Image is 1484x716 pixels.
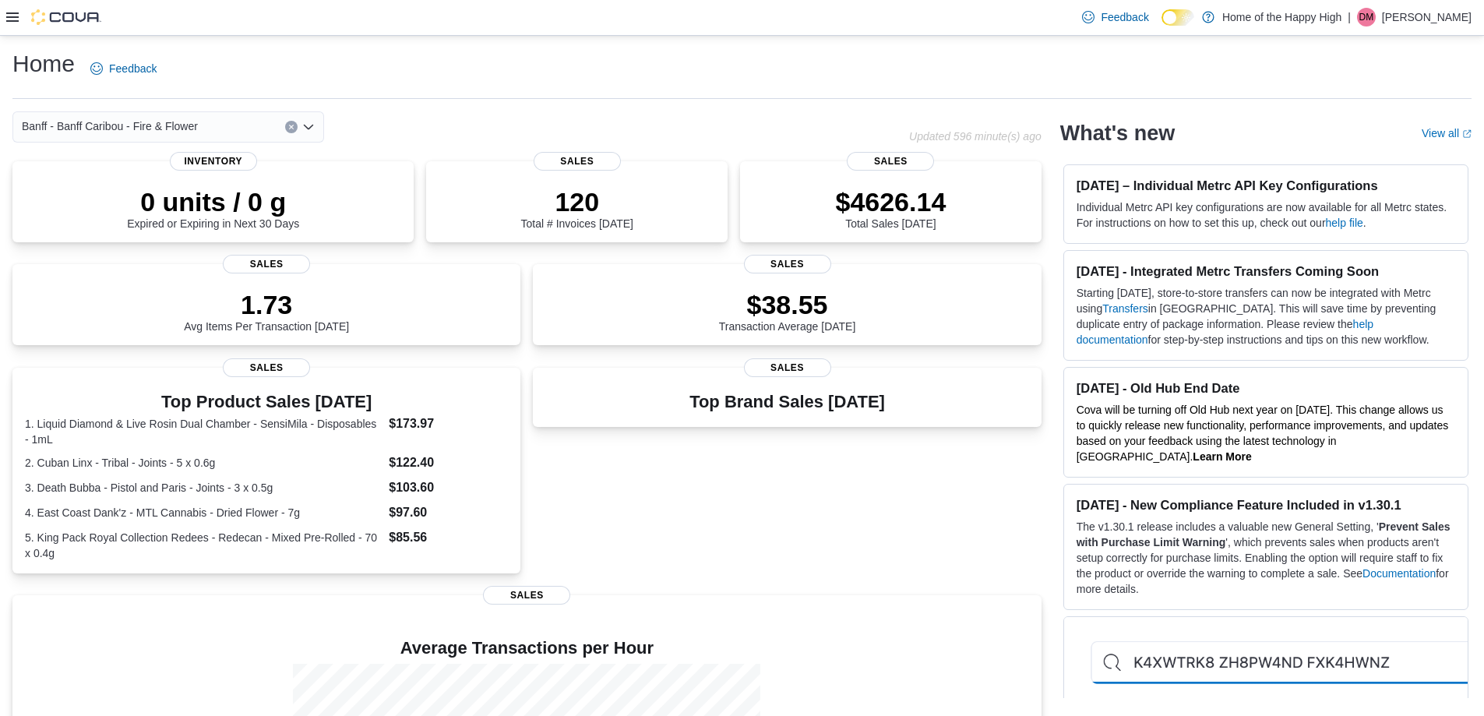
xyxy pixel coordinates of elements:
[84,53,163,84] a: Feedback
[1077,404,1449,463] span: Cova will be turning off Old Hub next year on [DATE]. This change allows us to quickly release ne...
[170,152,257,171] span: Inventory
[1362,567,1436,580] a: Documentation
[25,416,382,447] dt: 1. Liquid Diamond & Live Rosin Dual Chamber - SensiMila - Disposables - 1mL
[25,455,382,471] dt: 2. Cuban Linx - Tribal - Joints - 5 x 0.6g
[1357,8,1376,26] div: Devan Malloy
[1193,450,1251,463] a: Learn More
[1101,9,1148,25] span: Feedback
[389,453,508,472] dd: $122.40
[835,186,946,217] p: $4626.14
[184,289,349,320] p: 1.73
[389,503,508,522] dd: $97.60
[25,639,1029,658] h4: Average Transactions per Hour
[719,289,856,320] p: $38.55
[1359,8,1374,26] span: DM
[1077,497,1455,513] h3: [DATE] - New Compliance Feature Included in v1.30.1
[25,393,508,411] h3: Top Product Sales [DATE]
[689,393,885,411] h3: Top Brand Sales [DATE]
[127,186,299,230] div: Expired or Expiring in Next 30 Days
[1077,199,1455,231] p: Individual Metrc API key configurations are now available for all Metrc states. For instructions ...
[1102,302,1148,315] a: Transfers
[25,505,382,520] dt: 4. East Coast Dank'z - MTL Cannabis - Dried Flower - 7g
[521,186,633,217] p: 120
[25,530,382,561] dt: 5. King Pack Royal Collection Redees - Redecan - Mixed Pre-Rolled - 70 x 0.4g
[719,289,856,333] div: Transaction Average [DATE]
[184,289,349,333] div: Avg Items Per Transaction [DATE]
[521,186,633,230] div: Total # Invoices [DATE]
[1077,318,1373,346] a: help documentation
[25,480,382,496] dt: 3. Death Bubba - Pistol and Paris - Joints - 3 x 0.5g
[12,48,75,79] h1: Home
[847,152,934,171] span: Sales
[1326,217,1363,229] a: help file
[483,586,570,605] span: Sales
[109,61,157,76] span: Feedback
[302,121,315,133] button: Open list of options
[285,121,298,133] button: Clear input
[1077,519,1455,597] p: The v1.30.1 release includes a valuable new General Setting, ' ', which prevents sales when produ...
[31,9,101,25] img: Cova
[744,358,831,377] span: Sales
[389,414,508,433] dd: $173.97
[389,528,508,547] dd: $85.56
[223,255,310,273] span: Sales
[1076,2,1154,33] a: Feedback
[1077,178,1455,193] h3: [DATE] – Individual Metrc API Key Configurations
[1462,129,1472,139] svg: External link
[1161,9,1194,26] input: Dark Mode
[223,358,310,377] span: Sales
[534,152,621,171] span: Sales
[1348,8,1351,26] p: |
[22,117,198,136] span: Banff - Banff Caribou - Fire & Flower
[1077,263,1455,279] h3: [DATE] - Integrated Metrc Transfers Coming Soon
[1077,380,1455,396] h3: [DATE] - Old Hub End Date
[909,130,1042,143] p: Updated 596 minute(s) ago
[835,186,946,230] div: Total Sales [DATE]
[1077,285,1455,347] p: Starting [DATE], store-to-store transfers can now be integrated with Metrc using in [GEOGRAPHIC_D...
[389,478,508,497] dd: $103.60
[744,255,831,273] span: Sales
[1382,8,1472,26] p: [PERSON_NAME]
[1422,127,1472,139] a: View allExternal link
[1222,8,1341,26] p: Home of the Happy High
[1060,121,1175,146] h2: What's new
[127,186,299,217] p: 0 units / 0 g
[1077,520,1451,548] strong: Prevent Sales with Purchase Limit Warning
